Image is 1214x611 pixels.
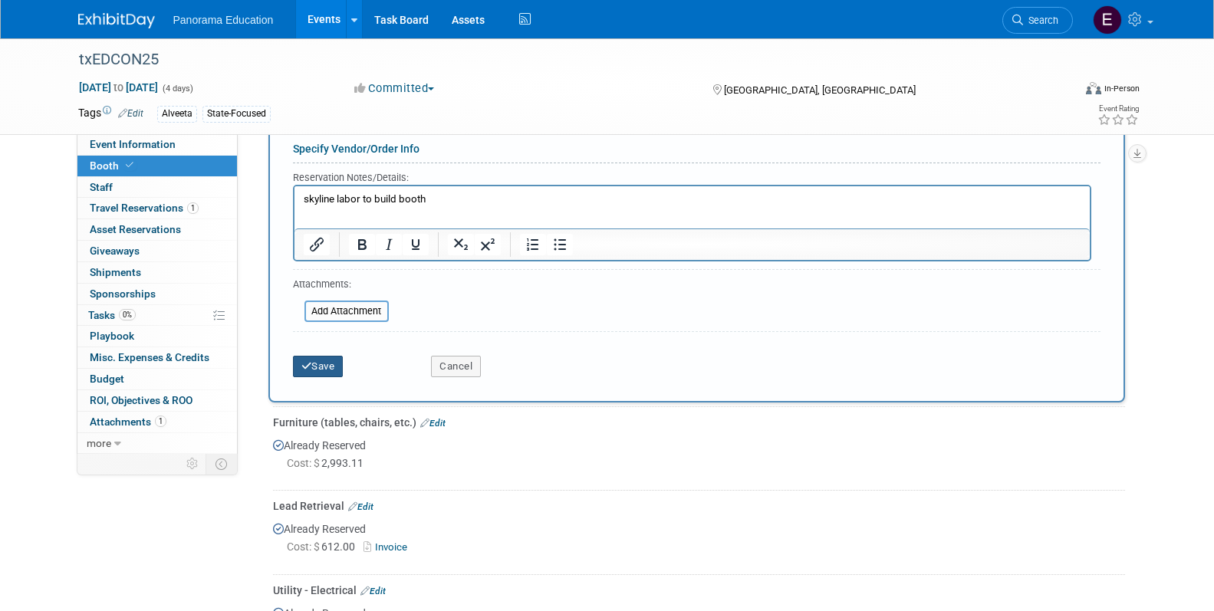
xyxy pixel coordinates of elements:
a: Shipments [77,262,237,283]
a: more [77,433,237,454]
a: Staff [77,177,237,198]
a: Specify Vendor/Order Info [293,143,419,155]
span: Search [1023,15,1058,26]
span: Cost: $ [287,457,321,469]
div: Alveeta [157,106,197,122]
button: Superscript [475,234,501,255]
a: Giveaways [77,241,237,261]
span: Budget [90,373,124,385]
span: Panorama Education [173,14,274,26]
a: Tasks0% [77,305,237,326]
td: Personalize Event Tab Strip [179,454,206,474]
img: ExhibitDay [78,13,155,28]
a: Sponsorships [77,284,237,304]
span: Cost: $ [287,540,321,553]
a: Asset Reservations [77,219,237,240]
button: Underline [403,234,429,255]
td: Tags [78,105,143,123]
button: Bold [349,234,375,255]
span: [GEOGRAPHIC_DATA], [GEOGRAPHIC_DATA] [724,84,916,96]
a: Search [1002,7,1073,34]
span: Staff [90,181,113,193]
span: 1 [155,416,166,427]
iframe: Rich Text Area [294,186,1090,228]
span: Sponsorships [90,287,156,300]
button: Bullet list [547,234,573,255]
span: Attachments [90,416,166,428]
span: Shipments [90,266,141,278]
span: 0% [119,309,136,320]
button: Save [293,356,344,377]
span: Misc. Expenses & Credits [90,351,209,363]
div: Already Reserved [273,514,1125,569]
span: [DATE] [DATE] [78,80,159,94]
a: Budget [77,369,237,389]
a: Playbook [77,326,237,347]
a: Edit [348,501,373,512]
div: Event Format [982,80,1140,103]
button: Committed [349,80,440,97]
span: 612.00 [287,540,361,553]
a: Edit [420,418,446,429]
span: Giveaways [90,245,140,257]
button: Subscript [448,234,474,255]
span: ROI, Objectives & ROO [90,394,192,406]
a: Travel Reservations1 [77,198,237,218]
span: (4 days) [161,84,193,94]
img: External Events Calendar [1093,5,1122,34]
a: Edit [360,586,386,596]
div: Furniture (tables, chairs, etc.) [273,415,1125,430]
img: Format-Inperson.png [1086,82,1101,94]
div: Lead Retrieval [273,498,1125,514]
span: Asset Reservations [90,223,181,235]
button: Cancel [431,356,481,377]
i: Booth reservation complete [126,161,133,169]
button: Insert/edit link [304,234,330,255]
div: Attachments: [293,278,389,295]
button: Italic [376,234,402,255]
div: In-Person [1104,83,1140,94]
div: Already Reserved [273,430,1125,485]
a: Attachments1 [77,412,237,432]
span: more [87,437,111,449]
div: Reservation Notes/Details: [293,169,1091,185]
div: txEDCON25 [74,46,1050,74]
a: ROI, Objectives & ROO [77,390,237,411]
div: Event Rating [1097,105,1139,113]
span: 1 [187,202,199,214]
div: State-Focused [202,106,271,122]
span: Tasks [88,309,136,321]
span: Travel Reservations [90,202,199,214]
button: Numbered list [520,234,546,255]
span: Booth [90,159,137,172]
a: Invoice [364,541,413,553]
a: Event Information [77,134,237,155]
a: Misc. Expenses & Credits [77,347,237,368]
td: Toggle Event Tabs [206,454,237,474]
div: Utility - Electrical [273,583,1125,598]
span: Event Information [90,138,176,150]
a: Booth [77,156,237,176]
span: Playbook [90,330,134,342]
span: to [111,81,126,94]
a: Edit [118,108,143,119]
span: 2,993.11 [287,457,370,469]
